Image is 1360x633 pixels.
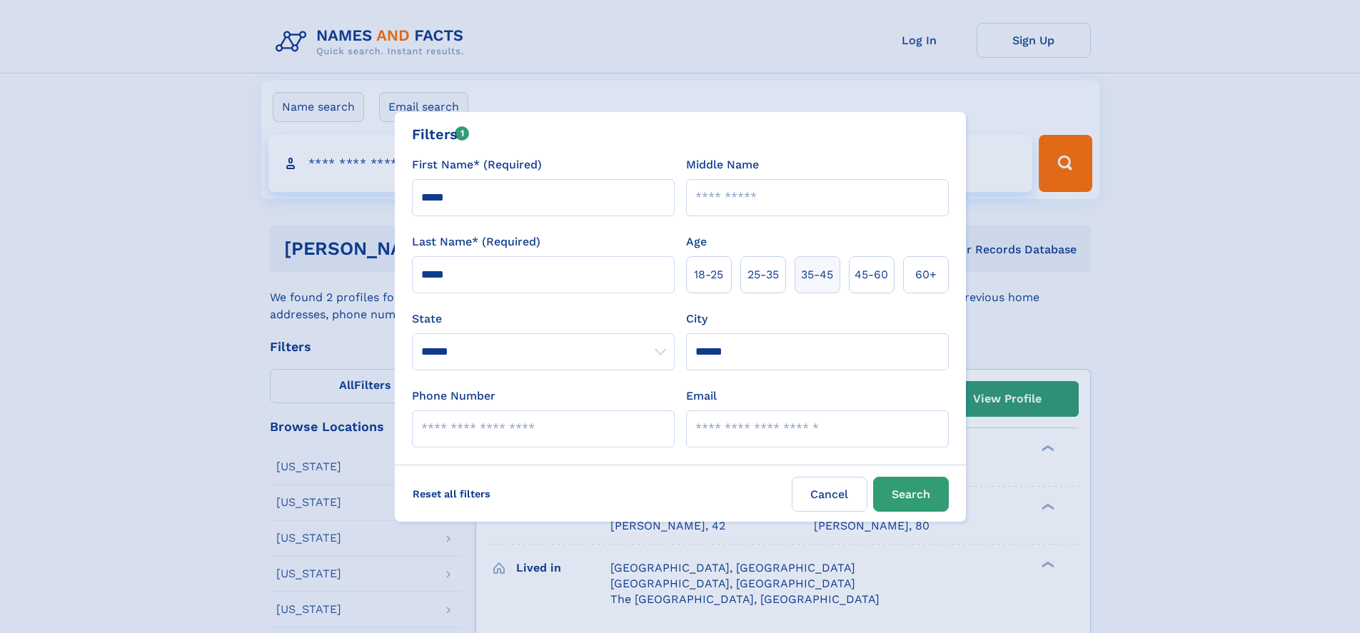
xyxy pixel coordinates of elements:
label: Reset all filters [403,477,500,511]
label: State [412,310,675,328]
span: 18‑25 [694,266,723,283]
label: Email [686,388,717,405]
label: Phone Number [412,388,495,405]
label: Cancel [792,477,867,512]
label: Last Name* (Required) [412,233,540,250]
label: Age [686,233,707,250]
span: 25‑35 [747,266,779,283]
label: Middle Name [686,156,759,173]
label: First Name* (Required) [412,156,542,173]
span: 60+ [915,266,937,283]
button: Search [873,477,949,512]
span: 45‑60 [855,266,888,283]
span: 35‑45 [801,266,833,283]
label: City [686,310,707,328]
div: Filters [412,123,470,145]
